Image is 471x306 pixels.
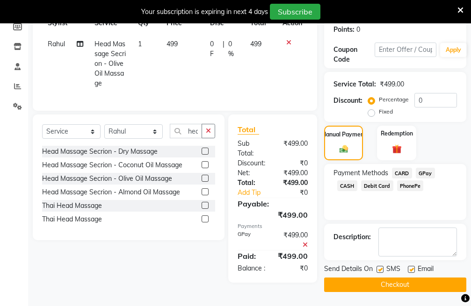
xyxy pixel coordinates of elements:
div: Balance : [231,263,273,273]
div: Thai Head Massage [42,214,102,224]
div: ₹0 [273,158,315,168]
span: Debit Card [361,180,393,191]
span: 0 F [210,39,219,59]
div: Service Total: [333,79,376,89]
div: ₹499.00 [273,139,315,158]
span: 1 [138,40,142,48]
input: Enter Offer / Coupon Code [375,43,436,57]
div: Net: [231,168,273,178]
span: 499 [167,40,178,48]
span: Payment Methods [333,168,388,178]
a: Add Tip [231,188,280,198]
label: Fixed [379,107,393,116]
div: ₹499.00 [273,178,315,188]
input: Search or Scan [170,124,202,138]
div: ₹499.00 [231,209,315,221]
div: ₹0 [273,263,315,273]
div: Discount: [231,158,273,168]
span: Head Massage Secrion - Olive Oil Massage [94,40,126,87]
div: Sub Total: [231,139,273,158]
div: Head Massage Secrion - Almond Oil Massage [42,187,180,197]
span: Send Details On [324,264,373,276]
span: CARD [392,168,412,178]
div: ₹0 [280,188,315,198]
div: Head Massage Secrion - Olive Oil Massage [42,174,172,184]
div: Head Massage Secrion - Dry Massage [42,147,158,157]
span: SMS [386,264,400,276]
button: Subscribe [270,4,320,20]
button: Apply [440,43,467,57]
label: Manual Payment [321,130,366,139]
label: Percentage [379,95,409,104]
button: Checkout [324,278,466,292]
div: ₹499.00 [273,230,315,250]
div: Paid: [231,250,271,262]
div: ₹499.00 [380,79,404,89]
span: GPay [416,168,435,178]
div: Head Massage Secrion - Coconut Oil Massage [42,160,182,170]
div: Thai Head Massage [42,201,102,211]
div: Payments [238,222,308,230]
div: Coupon Code [333,45,375,64]
span: Total [238,125,259,135]
div: ₹499.00 [271,250,315,262]
label: Redemption [381,129,413,138]
img: _cash.svg [337,144,351,154]
div: Payable: [231,198,315,209]
span: | [223,39,225,59]
span: CASH [337,180,357,191]
div: Your subscription is expiring in next 4 days [141,7,268,17]
span: 0 % [228,39,239,59]
div: GPay [231,230,273,250]
div: ₹499.00 [273,168,315,178]
span: Rahul [48,40,65,48]
img: _gift.svg [389,143,405,155]
div: 0 [356,25,360,35]
span: 499 [250,40,261,48]
div: Points: [333,25,355,35]
div: Total: [231,178,273,188]
span: Email [418,264,434,276]
span: PhonePe [397,180,424,191]
div: Discount: [333,96,362,106]
div: Description: [333,232,371,242]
